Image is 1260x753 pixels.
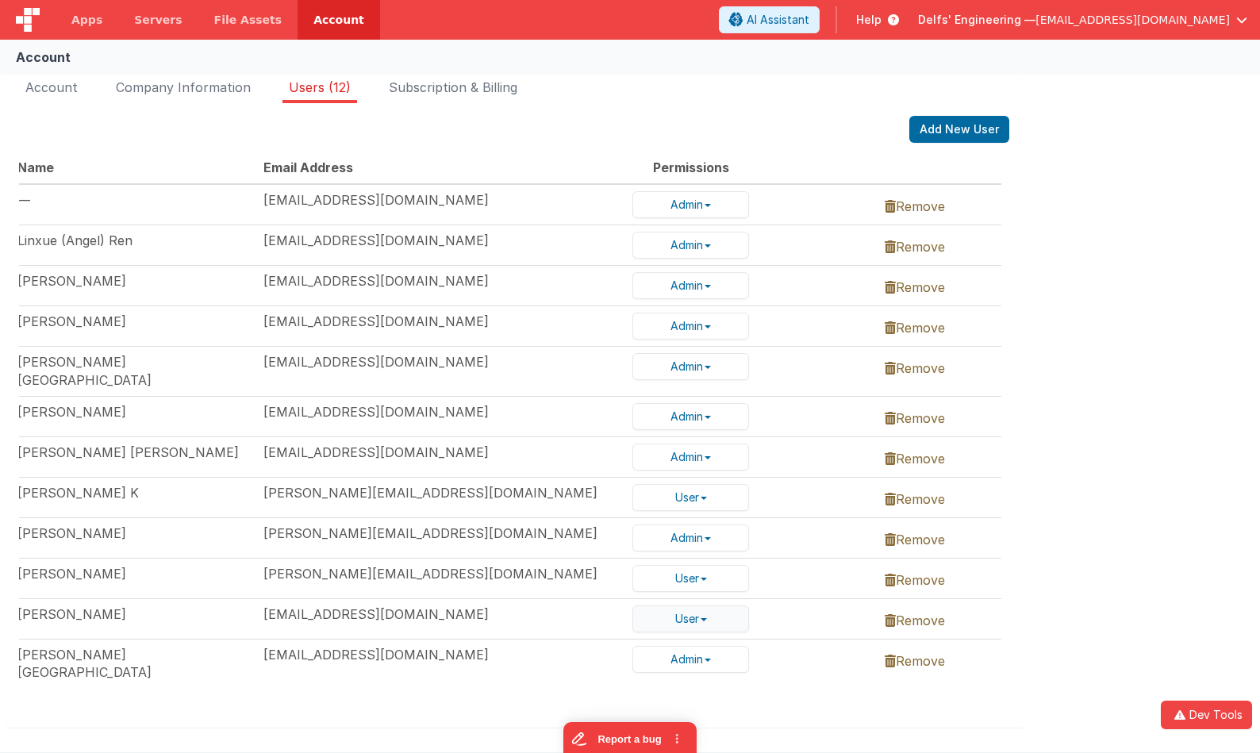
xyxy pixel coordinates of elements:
[17,444,251,462] div: [PERSON_NAME] [PERSON_NAME]
[632,605,749,632] button: User
[885,410,945,426] a: Remove
[25,79,78,95] span: Account
[632,313,749,340] button: Admin
[1035,12,1230,28] span: [EMAIL_ADDRESS][DOMAIN_NAME]
[1161,701,1252,729] button: Dev Tools
[918,12,1247,28] button: Delfs' Engineering — [EMAIL_ADDRESS][DOMAIN_NAME]
[257,639,626,688] td: [EMAIL_ADDRESS][DOMAIN_NAME]
[885,198,945,214] a: Remove
[653,159,729,175] span: Permissions
[632,191,749,218] button: Admin
[632,353,749,380] button: Admin
[885,279,945,295] a: Remove
[17,159,54,175] span: Name
[632,565,749,592] button: User
[632,232,749,259] button: Admin
[885,360,945,376] a: Remove
[257,225,626,265] td: [EMAIL_ADDRESS][DOMAIN_NAME]
[214,12,282,28] span: File Assets
[257,396,626,436] td: [EMAIL_ADDRESS][DOMAIN_NAME]
[856,12,882,28] span: Help
[632,484,749,511] button: User
[289,79,351,95] span: Users (12)
[885,491,945,507] a: Remove
[257,436,626,477] td: [EMAIL_ADDRESS][DOMAIN_NAME]
[16,48,71,67] div: Account
[17,272,251,290] div: [PERSON_NAME]
[263,159,353,175] span: Email Address
[17,484,251,502] div: [PERSON_NAME] K
[632,272,749,299] button: Admin
[747,12,809,28] span: AI Assistant
[17,191,251,209] div: —
[909,116,1009,143] button: Add New User
[918,12,1035,28] span: Delfs' Engineering —
[17,646,251,682] div: [PERSON_NAME][GEOGRAPHIC_DATA]
[885,239,945,255] a: Remove
[885,613,945,628] a: Remove
[632,444,749,471] button: Admin
[719,6,820,33] button: AI Assistant
[885,653,945,669] a: Remove
[632,524,749,551] button: Admin
[257,305,626,346] td: [EMAIL_ADDRESS][DOMAIN_NAME]
[257,558,626,598] td: [PERSON_NAME][EMAIL_ADDRESS][DOMAIN_NAME]
[257,477,626,517] td: [PERSON_NAME][EMAIL_ADDRESS][DOMAIN_NAME]
[17,313,251,331] div: [PERSON_NAME]
[632,646,749,673] button: Admin
[17,524,251,543] div: [PERSON_NAME]
[134,12,182,28] span: Servers
[257,346,626,396] td: [EMAIL_ADDRESS][DOMAIN_NAME]
[116,79,251,95] span: Company Information
[885,320,945,336] a: Remove
[389,79,517,95] span: Subscription & Billing
[17,232,251,250] div: Linxue (Angel) Ren
[885,451,945,467] a: Remove
[632,403,749,430] button: Admin
[17,605,251,624] div: [PERSON_NAME]
[885,572,945,588] a: Remove
[17,403,251,421] div: [PERSON_NAME]
[257,184,626,225] td: [EMAIL_ADDRESS][DOMAIN_NAME]
[257,265,626,305] td: [EMAIL_ADDRESS][DOMAIN_NAME]
[71,12,102,28] span: Apps
[257,517,626,558] td: [PERSON_NAME][EMAIL_ADDRESS][DOMAIN_NAME]
[17,353,251,390] div: [PERSON_NAME] [GEOGRAPHIC_DATA]
[17,565,251,583] div: [PERSON_NAME]
[885,532,945,547] a: Remove
[257,598,626,639] td: [EMAIL_ADDRESS][DOMAIN_NAME]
